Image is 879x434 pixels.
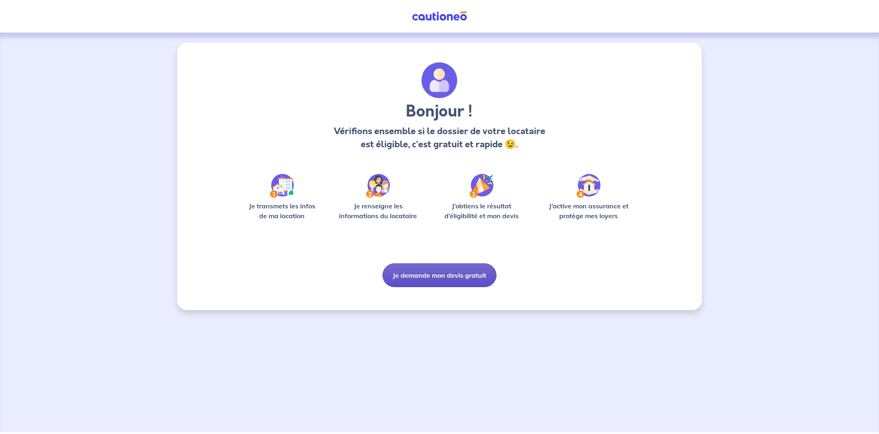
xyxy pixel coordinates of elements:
[576,174,601,198] img: /static/bfff1cf634d835d9112899e6a3df1a5d/Step-4.svg
[421,62,458,98] img: archivate
[334,201,422,221] p: Je renseigne les informations du locataire
[270,174,294,198] img: /static/90a569abe86eec82015bcaae536bd8e6/Step-1.svg
[409,11,470,21] img: Cautioneo
[331,102,547,121] h3: Bonjour !
[383,263,496,287] button: Je demande mon devis gratuit
[435,201,528,221] p: J’obtiens le résultat d’éligibilité et mon devis
[243,201,321,221] p: Je transmets les infos de ma location
[469,174,494,198] img: /static/f3e743aab9439237c3e2196e4328bba9/Step-3.svg
[541,201,636,221] p: J’active mon assurance et protège mes loyers
[366,174,390,198] img: /static/c0a346edaed446bb123850d2d04ad552/Step-2.svg
[331,125,547,151] p: Vérifions ensemble si le dossier de votre locataire est éligible, c’est gratuit et rapide 😉.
